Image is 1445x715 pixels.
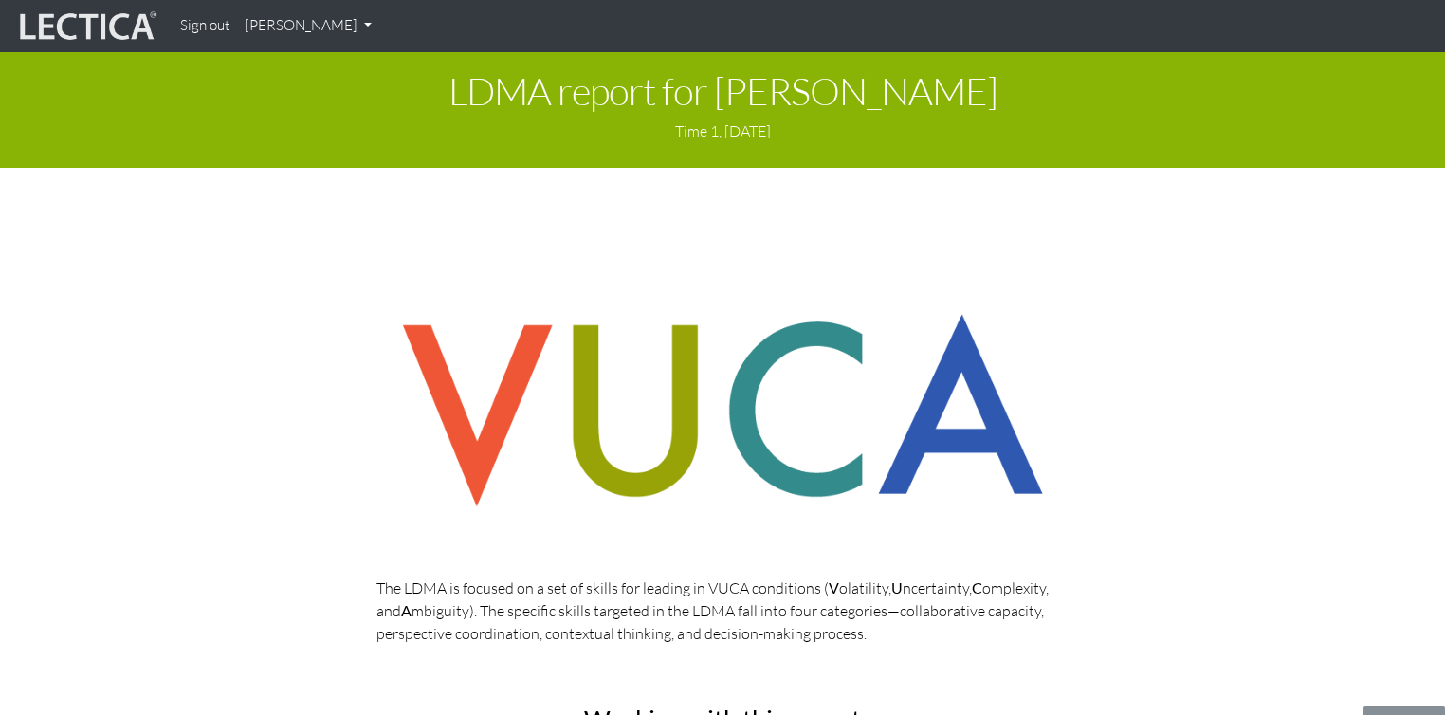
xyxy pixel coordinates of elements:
img: vuca skills [376,290,1069,531]
h1: LDMA report for [PERSON_NAME] [14,70,1431,112]
strong: U [891,578,903,596]
strong: V [829,578,839,596]
a: [PERSON_NAME] [237,8,379,45]
p: Time 1, [DATE] [14,119,1431,142]
strong: C [972,578,982,596]
p: The LDMA is focused on a set of skills for leading in VUCA conditions ( olatility, ncertainty, om... [376,577,1069,645]
strong: A [401,601,412,619]
img: lecticalive [15,9,157,45]
a: Sign out [173,8,237,45]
